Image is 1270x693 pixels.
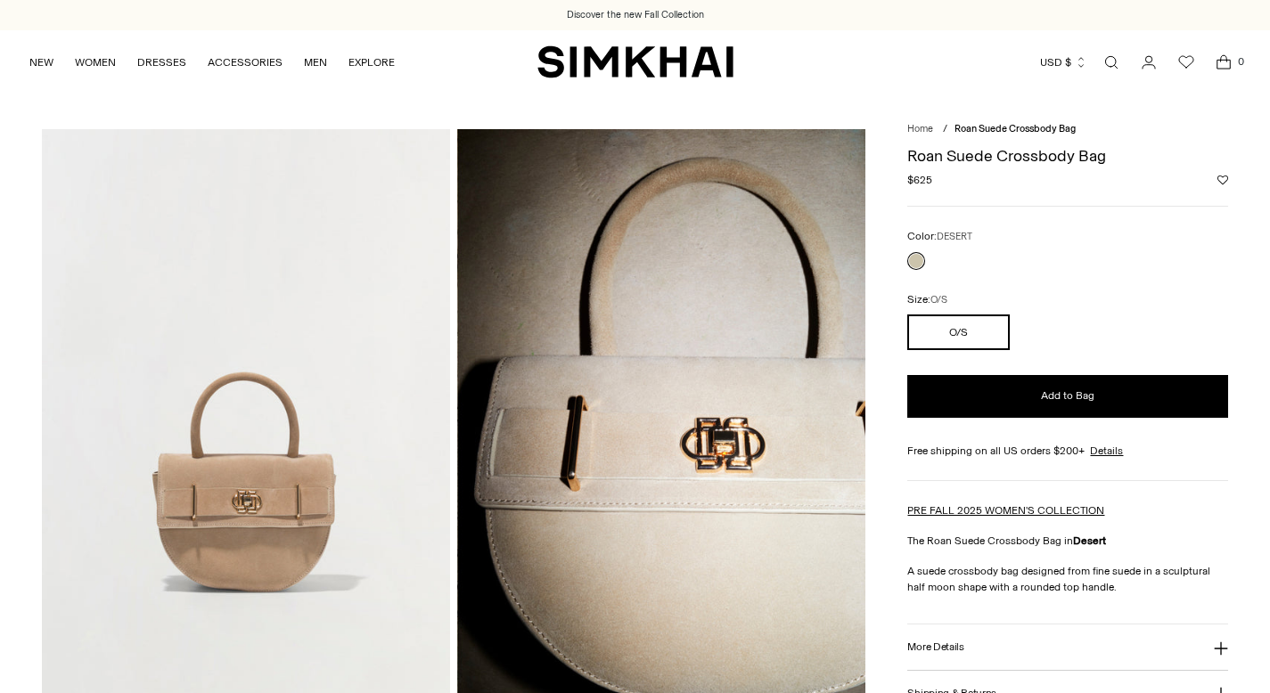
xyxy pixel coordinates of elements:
[1217,175,1228,185] button: Add to Wishlist
[907,172,932,188] span: $625
[1206,45,1241,80] a: Open cart modal
[907,123,933,135] a: Home
[907,533,1228,549] p: The Roan Suede Crossbody Bag in
[907,504,1104,517] a: PRE FALL 2025 WOMEN'S COLLECTION
[907,228,972,245] label: Color:
[907,641,963,653] h3: More Details
[1168,45,1204,80] a: Wishlist
[1073,534,1106,547] strong: Desert
[1040,43,1087,82] button: USD $
[907,314,1010,350] button: O/S
[29,43,53,82] a: NEW
[943,122,947,137] div: /
[348,43,395,82] a: EXPLORE
[955,123,1076,135] span: Roan Suede Crossbody Bag
[1131,45,1167,80] a: Go to the account page
[1233,53,1249,69] span: 0
[937,231,972,242] span: DESERT
[208,43,283,82] a: ACCESSORIES
[1041,388,1094,404] span: Add to Bag
[907,122,1228,137] nav: breadcrumbs
[930,294,947,306] span: O/S
[567,8,704,22] a: Discover the new Fall Collection
[1094,45,1129,80] a: Open search modal
[1090,443,1123,459] a: Details
[137,43,186,82] a: DRESSES
[537,45,733,79] a: SIMKHAI
[907,624,1228,670] button: More Details
[907,443,1228,459] div: Free shipping on all US orders $200+
[304,43,327,82] a: MEN
[75,43,116,82] a: WOMEN
[907,563,1228,595] p: A suede crossbody bag designed from fine suede in a sculptural half moon shape with a rounded top...
[907,375,1228,418] button: Add to Bag
[907,148,1228,164] h1: Roan Suede Crossbody Bag
[907,291,947,308] label: Size:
